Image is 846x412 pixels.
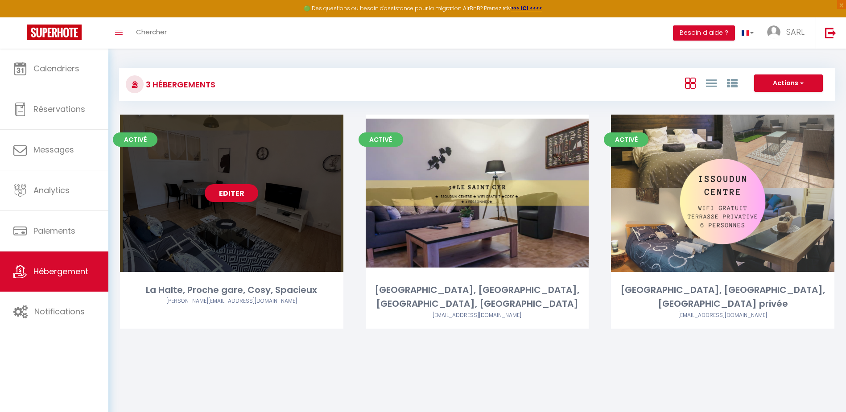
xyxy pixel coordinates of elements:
[144,74,215,95] h3: 3 Hébergements
[120,283,343,297] div: La Halte, Proche gare, Cosy, Spacieux
[136,27,167,37] span: Chercher
[359,132,403,147] span: Activé
[825,27,836,38] img: logout
[34,306,85,317] span: Notifications
[366,311,589,320] div: Airbnb
[611,283,834,311] div: [GEOGRAPHIC_DATA], [GEOGRAPHIC_DATA], [GEOGRAPHIC_DATA] privée
[611,311,834,320] div: Airbnb
[786,26,805,37] span: SARL
[205,184,258,202] a: Editer
[33,225,75,236] span: Paiements
[27,25,82,40] img: Super Booking
[33,185,70,196] span: Analytics
[129,17,173,49] a: Chercher
[754,74,823,92] button: Actions
[706,75,717,90] a: Vue en Liste
[673,25,735,41] button: Besoin d'aide ?
[33,63,79,74] span: Calendriers
[33,266,88,277] span: Hébergement
[366,283,589,311] div: [GEOGRAPHIC_DATA], [GEOGRAPHIC_DATA], [GEOGRAPHIC_DATA], [GEOGRAPHIC_DATA]
[727,75,738,90] a: Vue par Groupe
[511,4,542,12] a: >>> ICI <<<<
[767,25,780,39] img: ...
[604,132,648,147] span: Activé
[120,297,343,305] div: Airbnb
[685,75,696,90] a: Vue en Box
[33,103,85,115] span: Réservations
[113,132,157,147] span: Activé
[760,17,816,49] a: ... SARL
[33,144,74,155] span: Messages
